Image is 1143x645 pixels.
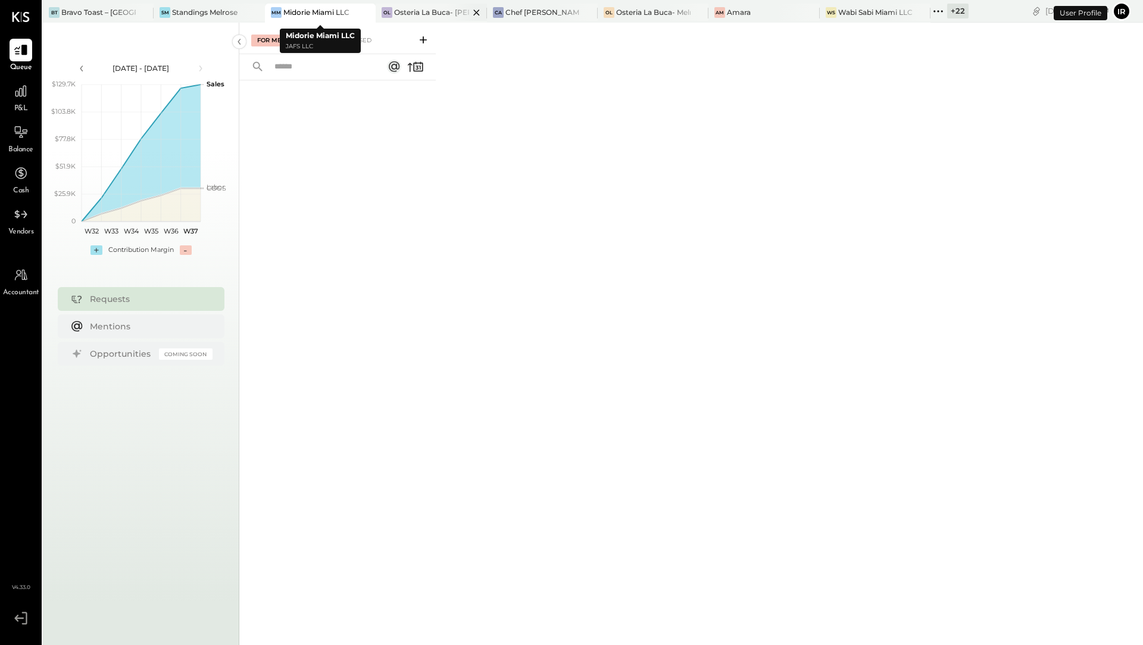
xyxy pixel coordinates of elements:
div: For Me [251,35,288,46]
text: W34 [123,227,139,235]
a: Vendors [1,203,41,238]
div: OL [382,7,392,18]
div: Osteria La Buca- Melrose [616,7,691,17]
div: + [90,245,102,255]
text: COGS [207,184,226,192]
span: Vendors [8,227,34,238]
div: - [180,245,192,255]
b: Midorie Miami LLC [286,31,355,40]
text: $129.7K [52,80,76,88]
div: MM [271,7,282,18]
div: WS [826,7,836,18]
div: Standings Melrose [172,7,238,17]
div: Contribution Margin [108,245,174,255]
span: Accountant [3,288,39,298]
div: Requests [90,293,207,305]
text: W33 [104,227,118,235]
div: OL [604,7,614,18]
div: Bravo Toast – [GEOGRAPHIC_DATA] [61,7,136,17]
text: W37 [183,227,198,235]
div: BT [49,7,60,18]
div: Opportunities [90,348,153,360]
a: Accountant [1,264,41,298]
div: [DATE] [1045,5,1109,17]
div: Mentions [90,320,207,332]
a: Balance [1,121,41,155]
div: CA [493,7,504,18]
text: W36 [163,227,178,235]
div: Midorie Miami LLC [283,7,349,17]
div: [DATE] - [DATE] [90,63,192,73]
div: Amara [727,7,751,17]
div: Wabi Sabi Miami LLC [838,7,913,17]
div: SM [160,7,170,18]
span: Queue [10,63,32,73]
button: Ir [1112,2,1131,21]
a: P&L [1,80,41,114]
text: $51.9K [55,162,76,170]
text: Sales [207,80,224,88]
div: Coming Soon [159,348,213,360]
a: Queue [1,39,41,73]
text: $77.8K [55,135,76,143]
text: $25.9K [54,189,76,198]
span: P&L [14,104,28,114]
text: 0 [71,217,76,225]
text: W32 [84,227,98,235]
a: Cash [1,162,41,197]
div: Osteria La Buca- [PERSON_NAME][GEOGRAPHIC_DATA] [394,7,469,17]
div: copy link [1030,5,1042,17]
div: Chef [PERSON_NAME]'s Vineyard Restaurant [505,7,580,17]
div: Am [714,7,725,18]
span: Cash [13,186,29,197]
text: $103.8K [51,107,76,116]
p: JAFS LLC [286,42,355,52]
div: + 22 [947,4,969,18]
text: W35 [143,227,158,235]
span: Balance [8,145,33,155]
text: Labor [207,183,224,191]
div: User Profile [1054,6,1107,20]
